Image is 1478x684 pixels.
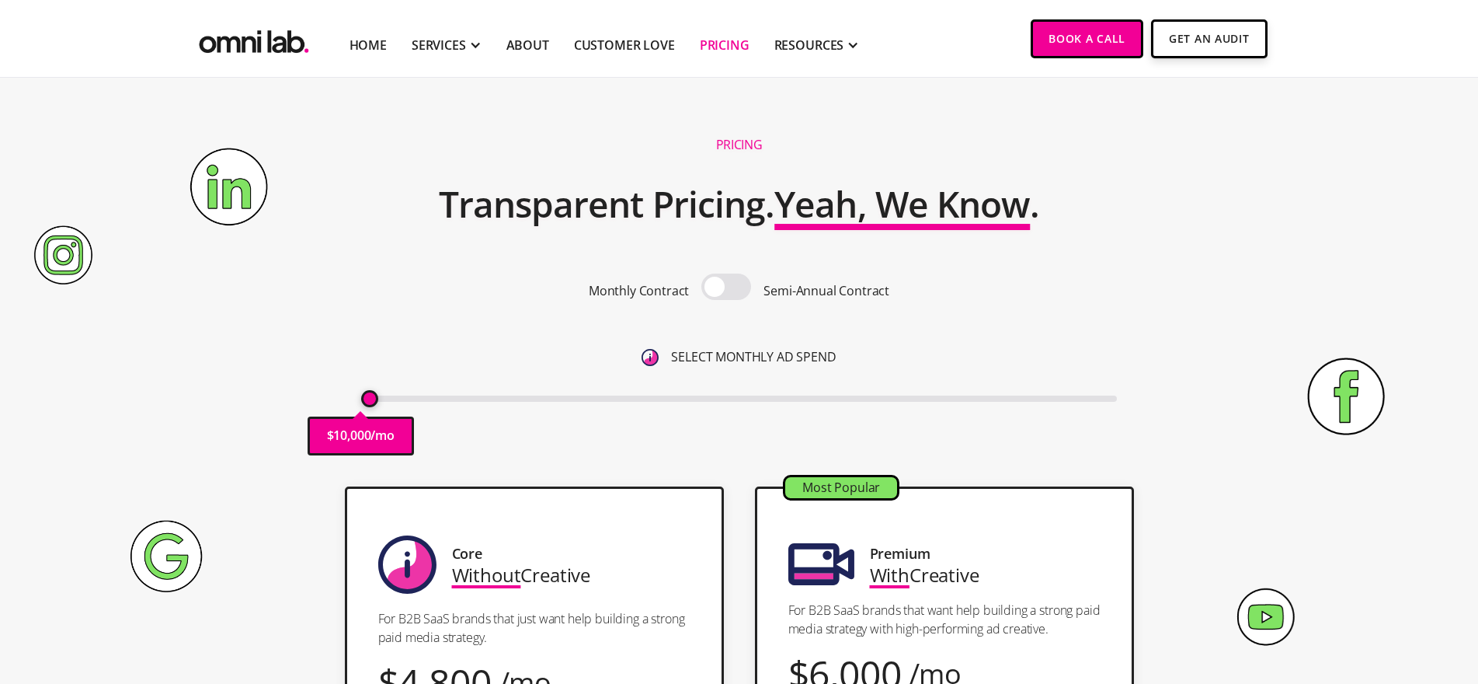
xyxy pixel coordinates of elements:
[327,425,334,446] p: $
[452,543,482,564] div: Core
[788,601,1101,638] p: For B2B SaaS brands that want help building a strong paid media strategy with high-performing ad ...
[506,36,549,54] a: About
[809,663,901,684] div: 6,000
[370,425,395,446] p: /mo
[452,564,591,585] div: Creative
[378,609,690,647] p: For B2B SaaS brands that just want help building a strong paid media strategy.
[774,36,844,54] div: RESOURCES
[870,564,979,585] div: Creative
[788,663,809,684] div: $
[412,36,466,54] div: SERVICES
[642,349,659,366] img: 6410812402e99d19b372aa32_omni-nav-info.svg
[870,562,909,588] span: With
[870,543,930,564] div: Premium
[574,36,675,54] a: Customer Love
[196,19,312,58] img: Omni Lab: B2B SaaS Demand Generation Agency
[439,173,1040,236] h2: Transparent Pricing. .
[671,347,836,368] p: SELECT MONTHLY AD SPEND
[589,281,689,302] p: Monthly Contract
[1151,19,1267,58] a: Get An Audit
[452,562,521,588] span: Without
[1198,504,1478,684] iframe: Chat Widget
[196,19,312,58] a: home
[1031,19,1143,58] a: Book a Call
[700,36,749,54] a: Pricing
[909,663,962,684] div: /mo
[763,281,889,302] p: Semi-Annual Contract
[716,137,763,153] h1: Pricing
[774,180,1030,228] span: Yeah, We Know
[350,36,387,54] a: Home
[333,425,370,446] p: 10,000
[785,477,897,498] div: Most Popular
